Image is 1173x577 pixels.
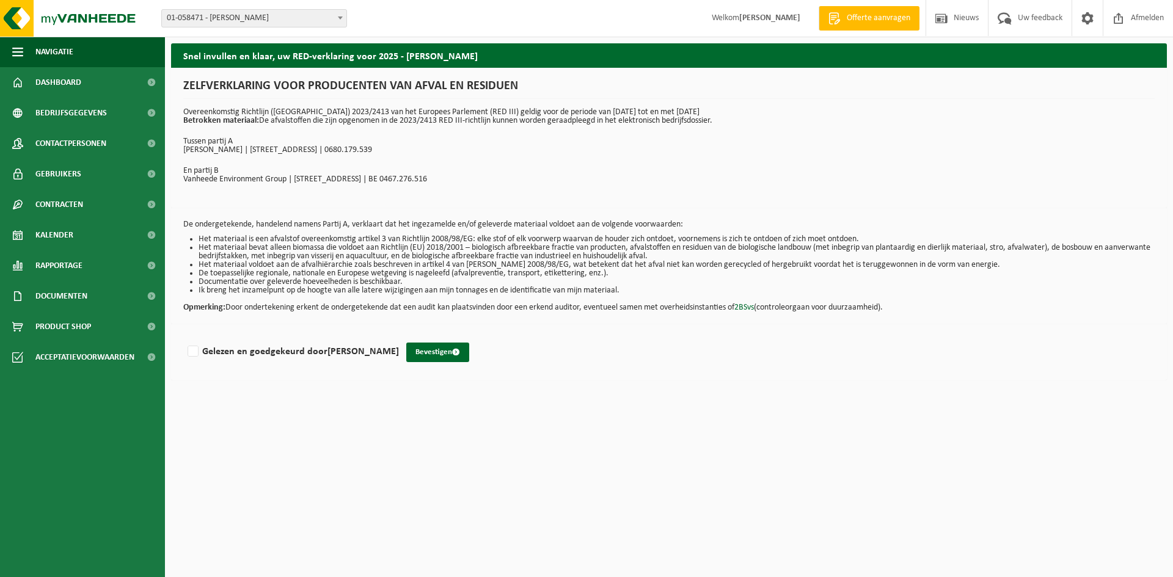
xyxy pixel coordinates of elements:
span: 01-058471 - VANDENBERGHE GINO - RUMBEKE [162,10,346,27]
p: Overeenkomstig Richtlijn ([GEOGRAPHIC_DATA]) 2023/2413 van het Europees Parlement (RED III) geldi... [183,108,1155,125]
li: Ik breng het inzamelpunt op de hoogte van alle latere wijzigingen aan mijn tonnages en de identif... [199,286,1155,295]
a: 2BSvs [734,303,754,312]
strong: Opmerking: [183,303,225,312]
p: [PERSON_NAME] | [STREET_ADDRESS] | 0680.179.539 [183,146,1155,154]
span: Documenten [35,281,87,311]
strong: Betrokken materiaal: [183,116,259,125]
p: Tussen partij A [183,137,1155,146]
span: Kalender [35,220,73,250]
h1: ZELFVERKLARING VOOR PRODUCENTEN VAN AFVAL EN RESIDUEN [183,80,1155,99]
span: Rapportage [35,250,82,281]
span: Contracten [35,189,83,220]
a: Offerte aanvragen [819,6,919,31]
li: De toepasselijke regionale, nationale en Europese wetgeving is nageleefd (afvalpreventie, transpo... [199,269,1155,278]
span: Dashboard [35,67,81,98]
span: Contactpersonen [35,128,106,159]
button: Bevestigen [406,343,469,362]
p: Vanheede Environment Group | [STREET_ADDRESS] | BE 0467.276.516 [183,175,1155,184]
span: Product Shop [35,311,91,342]
span: Offerte aanvragen [844,12,913,24]
span: Bedrijfsgegevens [35,98,107,128]
span: Gebruikers [35,159,81,189]
span: Navigatie [35,37,73,67]
strong: [PERSON_NAME] [327,347,399,357]
li: Het materiaal voldoet aan de afvalhiërarchie zoals beschreven in artikel 4 van [PERSON_NAME] 2008... [199,261,1155,269]
p: En partij B [183,167,1155,175]
p: Door ondertekening erkent de ondergetekende dat een audit kan plaatsvinden door een erkend audito... [183,295,1155,312]
label: Gelezen en goedgekeurd door [185,343,399,361]
li: Het materiaal is een afvalstof overeenkomstig artikel 3 van Richtlijn 2008/98/EG: elke stof of el... [199,235,1155,244]
li: Het materiaal bevat alleen biomassa die voldoet aan Richtlijn (EU) 2018/2001 – biologisch afbreek... [199,244,1155,261]
strong: [PERSON_NAME] [739,13,800,23]
h2: Snel invullen en klaar, uw RED-verklaring voor 2025 - [PERSON_NAME] [171,43,1167,67]
span: 01-058471 - VANDENBERGHE GINO - RUMBEKE [161,9,347,27]
span: Acceptatievoorwaarden [35,342,134,372]
p: De ondergetekende, handelend namens Partij A, verklaart dat het ingezamelde en/of geleverde mater... [183,220,1155,229]
li: Documentatie over geleverde hoeveelheden is beschikbaar. [199,278,1155,286]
